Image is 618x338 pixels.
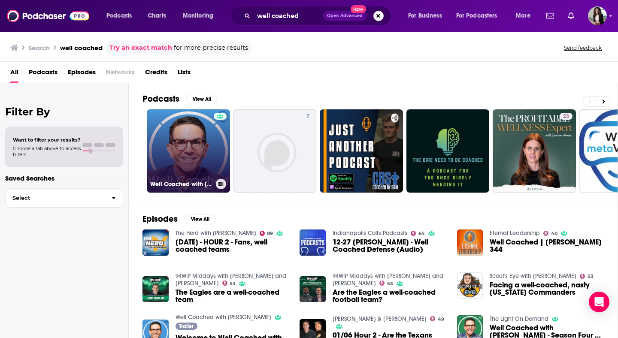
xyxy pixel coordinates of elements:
h2: Episodes [142,214,178,224]
span: 7 [306,112,309,121]
a: 7 [303,113,313,120]
h3: well coached [60,44,103,52]
img: 08/18/2021 - HOUR 2 - Fans, well coached teams [142,229,169,256]
img: 12-27 Nick Sirianni - Well Coached Defense (Audio) [300,229,326,256]
a: Podcasts [29,65,58,83]
h3: Search [28,44,50,52]
span: More [516,10,530,22]
span: 64 [418,232,425,235]
span: Choose a tab above to access filters. [13,145,81,157]
span: Select [6,195,105,201]
a: Well Coached | Keith Wahl 344 [457,229,483,256]
span: 49 [438,317,444,321]
a: All [10,65,18,83]
span: 23 [563,112,569,121]
span: 53 [230,282,236,286]
a: Indianapolis Colts Podcasts [333,229,407,237]
span: Open Advanced [327,14,363,18]
a: The Herd with Colin Cowherd [176,229,256,237]
a: Are the Eagles a well-coached football team? [333,289,447,303]
a: 53 [379,281,393,286]
a: Episodes [68,65,96,83]
img: Podchaser - Follow, Share and Rate Podcasts [7,8,89,24]
span: 53 [387,282,393,286]
a: Eternal Leadership [490,229,540,237]
a: Lists [178,65,191,83]
a: Scout's Eye with Matt Williamson [490,272,576,280]
a: 08/18/2021 - HOUR 2 - Fans, well coached teams [176,238,290,253]
a: 23 [560,113,573,120]
span: Charts [148,10,166,22]
a: 49 [430,316,444,321]
img: The Eagles are a well-coached team [142,276,169,302]
a: EpisodesView All [142,214,215,224]
div: Search podcasts, credits, & more... [238,6,399,26]
span: Monitoring [183,10,213,22]
a: Charts [142,9,171,23]
a: 12-27 Nick Sirianni - Well Coached Defense (Audio) [333,238,447,253]
a: 53 [222,281,236,286]
a: 40 [543,231,557,236]
a: 23 [493,109,576,193]
h3: Well Coached with [PERSON_NAME] [150,181,212,188]
input: Search podcasts, credits, & more... [254,9,323,23]
span: [DATE] - HOUR 2 - Fans, well coached teams [176,238,290,253]
span: for more precise results [174,43,248,53]
p: Saved Searches [5,174,123,182]
a: Credits [145,65,167,83]
a: Jeremy Branham & Joe George [333,315,427,323]
h2: Podcasts [142,94,179,104]
button: Send feedback [561,44,604,51]
a: 7 [233,109,317,193]
button: View All [185,214,215,224]
a: PodcastsView All [142,94,217,104]
a: Show notifications dropdown [543,9,557,23]
a: The Light On Demand [490,315,548,323]
span: Facing a well-coached, nasty [US_STATE] Commanders [490,281,604,296]
div: Open Intercom Messenger [589,292,609,312]
h2: Filter By [5,106,123,118]
a: Well Coached | Keith Wahl 344 [490,238,604,253]
button: open menu [100,9,143,23]
a: Facing a well-coached, nasty Washington Commanders [490,281,604,296]
button: open menu [451,9,510,23]
span: Well Coached | [PERSON_NAME] 344 [490,238,604,253]
span: Networks [106,65,135,83]
img: Facing a well-coached, nasty Washington Commanders [457,272,483,299]
a: 89 [260,231,273,236]
span: For Business [408,10,442,22]
span: 40 [551,232,557,235]
span: 53 [588,275,594,278]
a: The Eagles are a well-coached team [176,289,290,303]
span: New [351,5,366,13]
a: 94WIP Middays with Hugh Douglas and Joe Giglio [333,272,443,287]
span: Logged in as ElizabethCole [588,6,607,25]
span: 89 [267,232,273,235]
img: Are the Eagles a well-coached football team? [300,276,326,302]
a: Well Coached with [PERSON_NAME] [147,109,230,193]
a: 64 [411,231,425,236]
a: Try an exact match [109,43,172,53]
button: open menu [177,9,224,23]
button: Show profile menu [588,6,607,25]
a: Show notifications dropdown [564,9,578,23]
button: Select [5,188,123,208]
span: Want to filter your results? [13,137,81,143]
a: Well Coached with Chris Weinberg [176,314,271,321]
span: For Podcasters [456,10,497,22]
button: View All [186,94,217,104]
img: User Profile [588,6,607,25]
